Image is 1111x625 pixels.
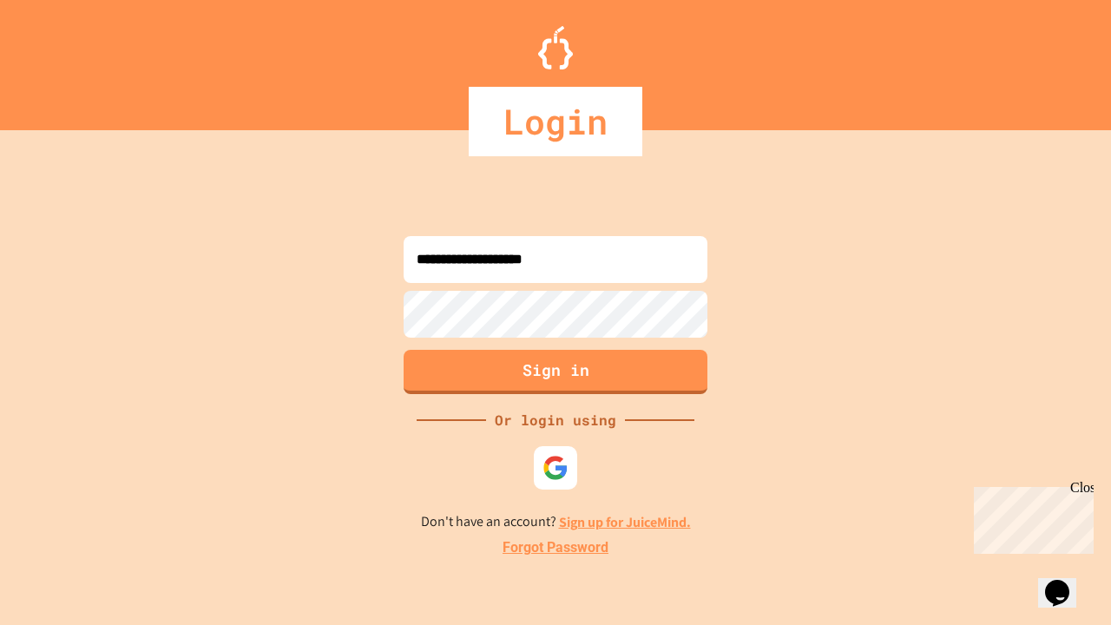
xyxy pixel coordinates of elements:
p: Don't have an account? [421,511,691,533]
a: Forgot Password [503,537,608,558]
div: Login [469,87,642,156]
img: google-icon.svg [542,455,569,481]
iframe: chat widget [1038,556,1094,608]
div: Chat with us now!Close [7,7,120,110]
iframe: chat widget [967,480,1094,554]
div: Or login using [486,410,625,431]
img: Logo.svg [538,26,573,69]
a: Sign up for JuiceMind. [559,513,691,531]
button: Sign in [404,350,707,394]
